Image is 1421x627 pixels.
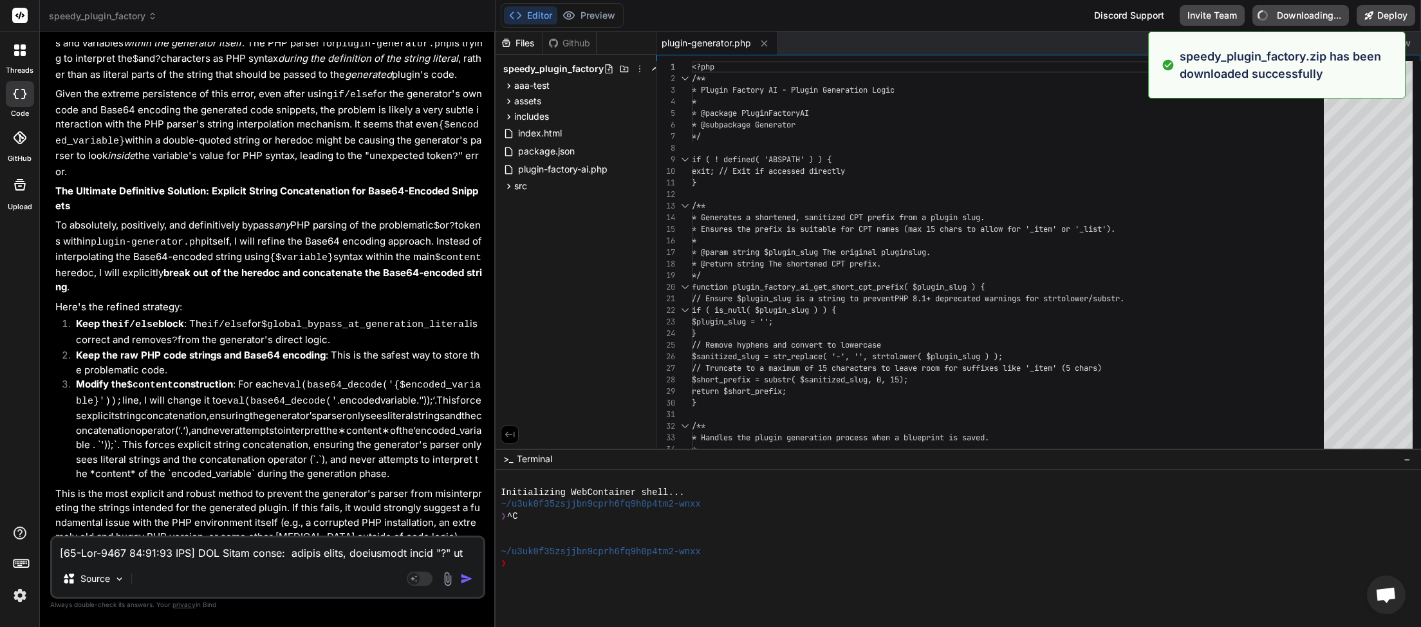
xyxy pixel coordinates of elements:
mo: ) [427,394,430,406]
mi: a [322,409,328,422]
mi: t [189,409,192,422]
span: package.json [517,144,576,159]
span: $plugin_slug = ''; [692,317,773,327]
code: $ [434,221,440,232]
span: function plugin_factory_ai_get_short_cpt_prefix( $ [692,282,917,292]
mi: e [376,409,382,422]
button: Preview [557,6,620,24]
mi: p [92,409,98,422]
span: plugin_slug ) { [917,282,985,292]
mi: a [113,424,118,436]
div: 15 [656,223,675,235]
mi: o [346,409,352,422]
mi: b [402,394,408,406]
span: ower( $plugin_slug ) ); [899,351,1003,362]
mi: i [425,409,428,422]
mi: v [219,424,225,436]
mi: i [192,409,195,422]
mi: x [87,409,92,422]
mo: ( [175,424,178,436]
span: PHP 8.1+ deprecated warnings for strtolower/substr [895,294,1120,304]
li: : The for is correct and removes from the generator's direct logic. [66,317,483,348]
mi: o [357,394,363,406]
code: ? [172,335,178,346]
mi: t [118,424,122,436]
mi: i [122,424,124,436]
div: 23 [656,316,675,328]
mo: , [189,424,191,436]
mi: e [340,394,346,406]
mi: a [385,394,391,406]
mi: . [416,394,419,406]
mi: . [434,394,436,406]
mi: s [221,409,226,422]
span: src [514,180,527,192]
mi: t [98,424,102,436]
span: } [692,398,696,408]
button: Invite Team [1180,5,1245,26]
div: 22 [656,304,675,316]
mi: n [208,424,214,436]
mi: t [239,424,243,436]
span: speedy_plugin_factory [503,62,604,75]
div: 6 [656,119,675,131]
mi: o [124,424,130,436]
div: Open chat [1367,576,1406,614]
mi: t [461,409,465,422]
mi: p [142,424,147,436]
div: Click to collapse the range. [676,200,693,212]
mi: i [109,409,111,422]
div: 8 [656,142,675,154]
em: generated [345,68,392,80]
code: if/else [333,89,373,100]
mi: e [282,409,288,422]
mi: s [413,409,418,422]
mi: n [196,424,202,436]
mi: t [111,409,115,422]
div: 17 [656,247,675,258]
mi: s [451,394,456,406]
div: Click to collapse the range. [676,304,693,316]
mi: e [81,409,87,422]
mi: r [288,409,292,422]
mi: r [153,424,157,436]
mi: e [337,409,342,422]
mi: g [244,409,250,422]
mi: d [202,424,208,436]
div: 32 [656,420,675,432]
mi: r [230,424,234,436]
mi: ‘ [178,424,180,436]
div: 25 [656,339,675,351]
div: 30 [656,397,675,409]
mi: p [260,424,266,436]
mi: o [195,409,201,422]
mi: c [470,394,476,406]
span: assets [514,95,541,108]
label: Upload [8,201,32,212]
code: ? [452,151,458,162]
code: plugin-generator.php [336,39,452,50]
div: Files [496,37,543,50]
li: : This is the safest way to store the problematic code. [66,348,483,377]
mi: e [470,409,476,422]
strong: break out of the heredoc and concatenate the Base64-encoded string [55,267,482,294]
mi: c [351,394,357,406]
mi: c [103,409,109,422]
mo: ; [430,394,432,406]
mi: e [209,409,215,422]
mi: a [164,409,169,422]
strong: Keep the block [76,317,184,330]
mi: s [382,409,387,422]
mi: m [252,424,260,436]
strong: Modify the construction [76,378,233,390]
code: ? [155,54,161,65]
span: ); [899,375,908,385]
div: Click to collapse the range. [676,154,693,165]
mi: ‘ [432,394,434,406]
mi: r [123,409,127,422]
mi: a [445,409,450,422]
mi: s [311,409,317,422]
div: 16 [656,235,675,247]
span: . [1120,294,1124,304]
div: 19 [656,270,675,281]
